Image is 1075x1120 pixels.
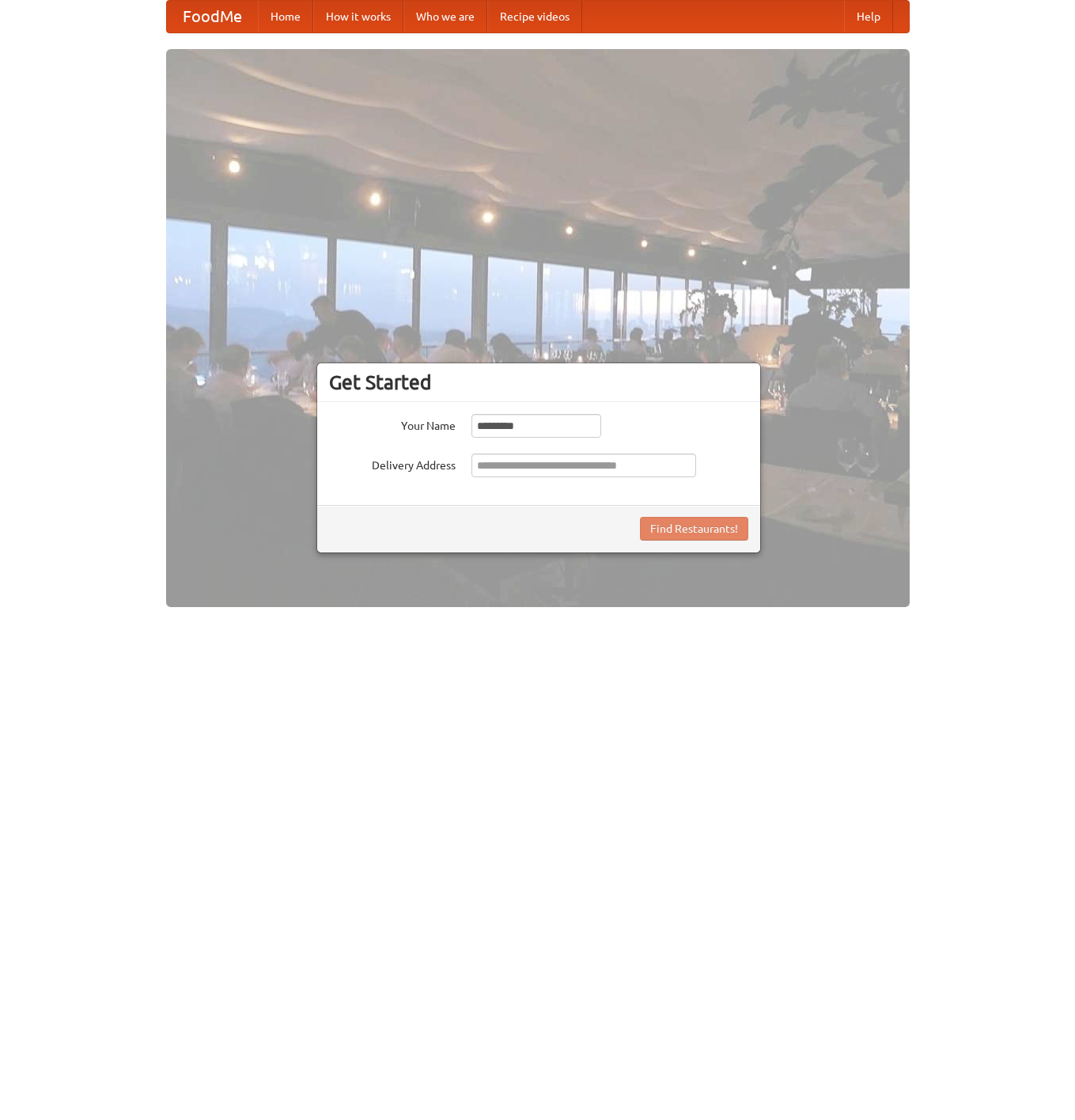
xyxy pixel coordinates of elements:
[329,454,456,473] label: Delivery Address
[167,1,258,32] a: FoodMe
[640,517,748,541] button: Find Restaurants!
[329,370,748,394] h3: Get Started
[258,1,313,32] a: Home
[403,1,487,32] a: Who we are
[313,1,403,32] a: How it works
[329,414,456,434] label: Your Name
[844,1,893,32] a: Help
[487,1,582,32] a: Recipe videos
